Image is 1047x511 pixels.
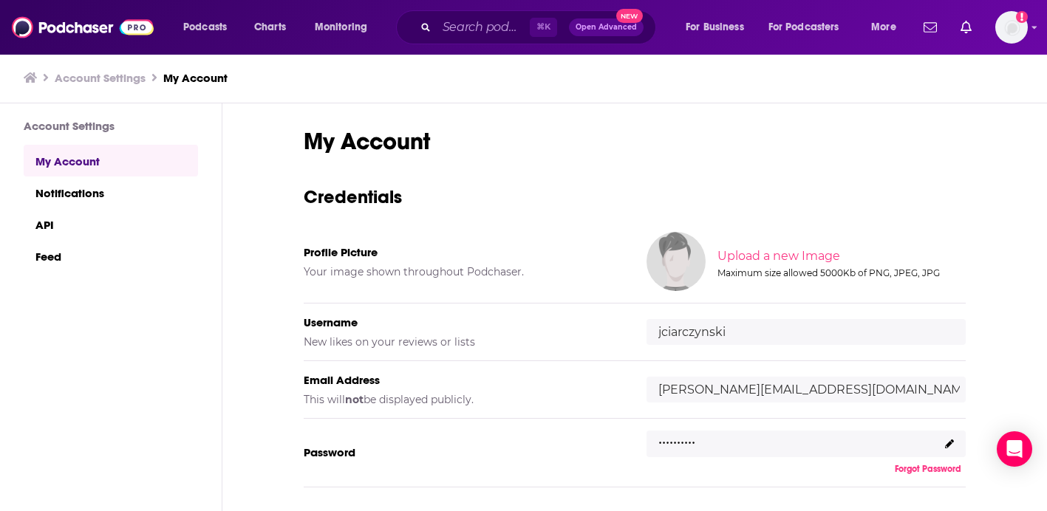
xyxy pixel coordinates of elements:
a: Notifications [24,176,198,208]
a: My Account [24,145,198,176]
button: open menu [759,16,861,39]
div: Maximum size allowed 5000Kb of PNG, JPEG, JPG [717,267,963,278]
span: Podcasts [183,17,227,38]
h5: This will be displayed publicly. [304,393,623,406]
h1: My Account [304,127,966,156]
b: not [345,393,364,406]
span: For Business [686,17,744,38]
button: open menu [675,16,763,39]
span: For Podcasters [768,17,839,38]
h5: Profile Picture [304,245,623,259]
a: Charts [245,16,295,39]
span: Monitoring [315,17,367,38]
button: Show profile menu [995,11,1028,44]
h3: Credentials [304,185,966,208]
button: open menu [861,16,915,39]
a: Feed [24,240,198,272]
svg: Add a profile image [1016,11,1028,23]
h5: New likes on your reviews or lists [304,335,623,349]
div: Search podcasts, credits, & more... [410,10,670,44]
span: More [871,17,896,38]
h5: Your image shown throughout Podchaser. [304,265,623,278]
h5: Username [304,315,623,329]
a: My Account [163,71,228,85]
img: Your profile image [647,232,706,291]
h5: Email Address [304,373,623,387]
input: Search podcasts, credits, & more... [437,16,530,39]
img: User Profile [995,11,1028,44]
span: Logged in as jciarczynski [995,11,1028,44]
a: Show notifications dropdown [918,15,943,40]
div: Open Intercom Messenger [997,431,1032,467]
input: email [647,377,966,402]
h3: Account Settings [24,119,198,133]
h5: Password [304,445,623,459]
a: API [24,208,198,240]
a: Show notifications dropdown [955,15,978,40]
button: Forgot Password [890,463,966,475]
img: Podchaser - Follow, Share and Rate Podcasts [12,13,154,41]
span: ⌘ K [530,18,557,37]
button: open menu [173,16,246,39]
span: New [616,9,643,23]
p: .......... [658,427,695,448]
span: Open Advanced [576,24,637,31]
input: username [647,319,966,345]
a: Account Settings [55,71,146,85]
button: open menu [304,16,386,39]
button: Open AdvancedNew [569,18,644,36]
span: Charts [254,17,286,38]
